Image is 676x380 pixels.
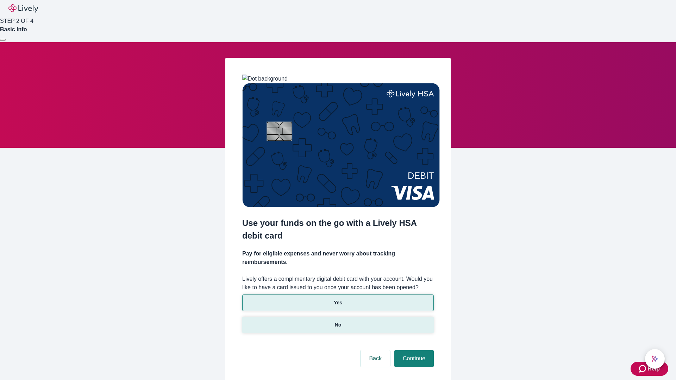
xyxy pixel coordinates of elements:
[645,349,665,369] button: chat
[242,317,434,333] button: No
[651,355,658,362] svg: Lively AI Assistant
[242,83,440,207] img: Debit card
[242,217,434,242] h2: Use your funds on the go with a Lively HSA debit card
[394,350,434,367] button: Continue
[242,75,288,83] img: Dot background
[647,365,660,373] span: Help
[242,275,434,292] label: Lively offers a complimentary digital debit card with your account. Would you like to have a card...
[631,362,668,376] button: Zendesk support iconHelp
[8,4,38,13] img: Lively
[242,294,434,311] button: Yes
[361,350,390,367] button: Back
[335,321,342,329] p: No
[242,249,434,266] h4: Pay for eligible expenses and never worry about tracking reimbursements.
[639,365,647,373] svg: Zendesk support icon
[334,299,342,306] p: Yes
